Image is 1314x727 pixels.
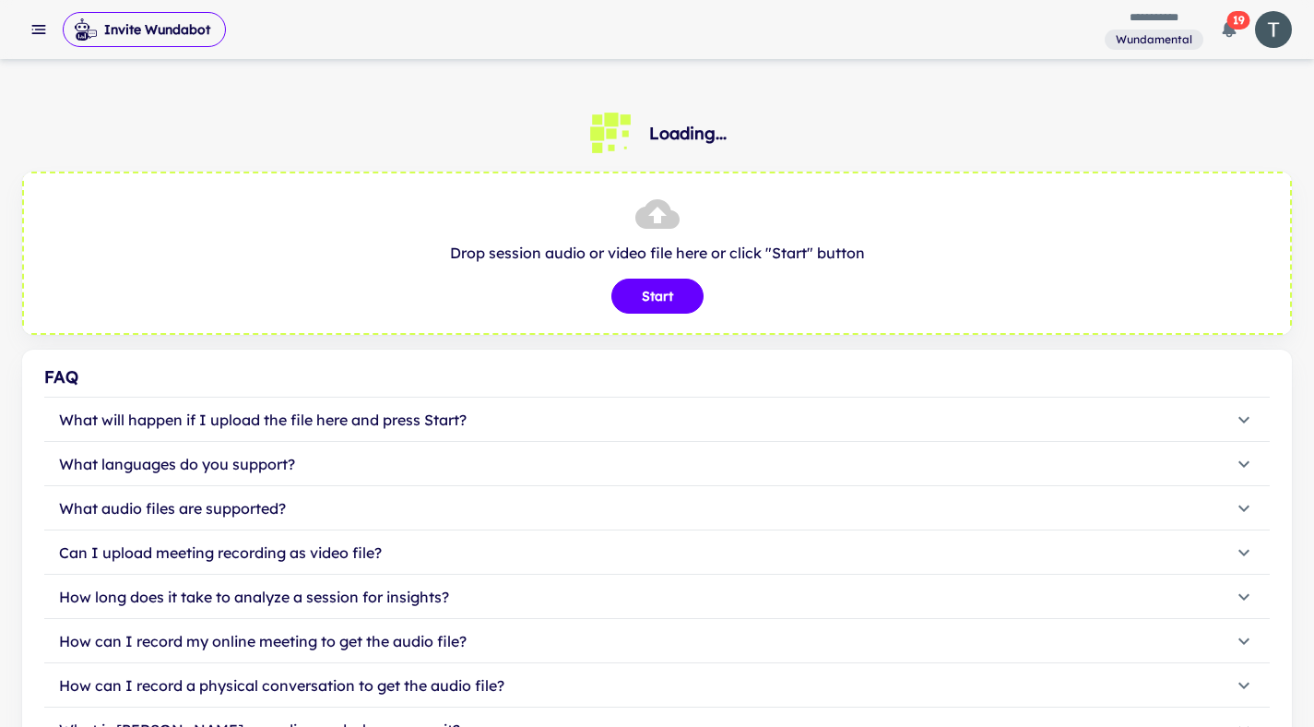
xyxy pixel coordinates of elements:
p: Can I upload meeting recording as video file? [59,542,382,564]
h6: Loading... [649,121,727,147]
button: What audio files are supported? [44,486,1270,530]
button: How can I record my online meeting to get the audio file? [44,619,1270,663]
p: How can I record a physical conversation to get the audio file? [59,674,504,697]
span: Invite Wundabot to record a meeting [63,11,226,48]
button: Start [611,279,704,314]
p: What audio files are supported? [59,497,286,519]
button: What will happen if I upload the file here and press Start? [44,398,1270,442]
p: Drop session audio or video file here or click "Start" button [42,242,1272,264]
span: 19 [1227,11,1250,30]
button: How long does it take to analyze a session for insights? [44,575,1270,619]
div: FAQ [44,364,1270,390]
button: Can I upload meeting recording as video file? [44,530,1270,575]
p: What languages do you support? [59,453,295,475]
button: 19 [1211,11,1248,48]
p: How can I record my online meeting to get the audio file? [59,630,467,652]
button: Invite Wundabot [63,12,226,47]
span: You are a member of this workspace. Contact your workspace owner for assistance. [1105,28,1203,51]
button: How can I record a physical conversation to get the audio file? [44,663,1270,708]
p: What will happen if I upload the file here and press Start? [59,409,467,431]
span: Wundamental [1108,31,1200,48]
p: How long does it take to analyze a session for insights? [59,586,449,608]
button: What languages do you support? [44,442,1270,486]
img: photoURL [1255,11,1292,48]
